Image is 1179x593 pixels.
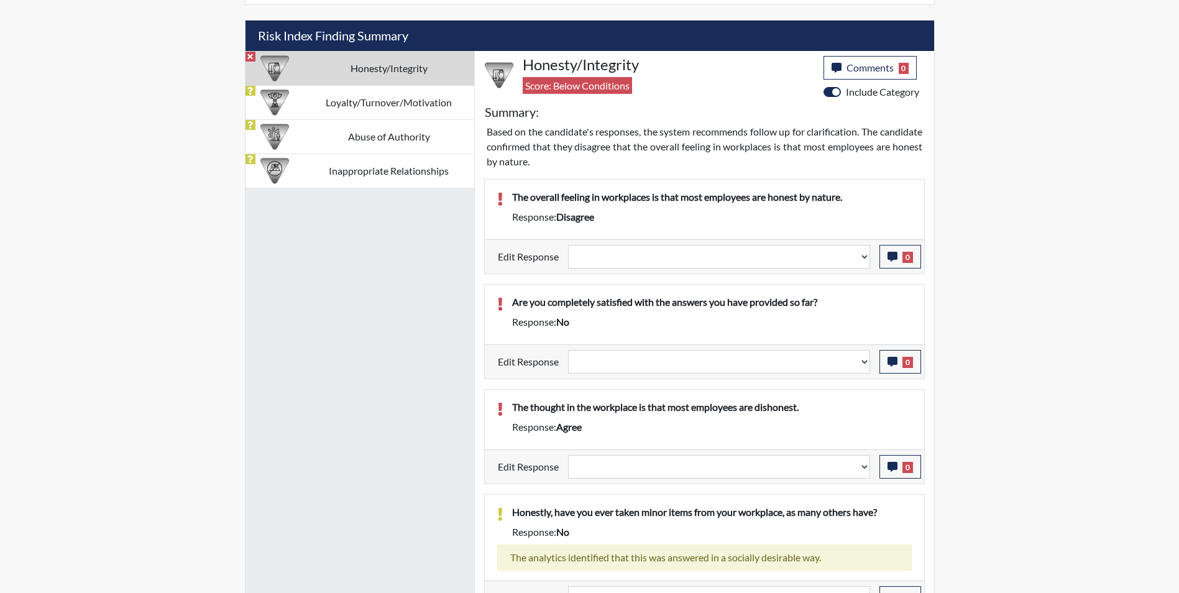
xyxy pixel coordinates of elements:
[879,455,921,479] button: 0
[512,190,912,205] p: The overall feeling in workplaces is that most employees are honest by nature.
[556,211,594,223] span: disagree
[559,350,879,374] div: Update the test taker's response, the change might impact the score
[487,124,922,169] p: Based on the candidate's responses, the system recommends follow up for clarification. The candid...
[879,245,921,269] button: 0
[512,400,912,415] p: The thought in the workplace is that most employees are dishonest.
[485,61,513,90] img: CATEGORY%20ICON-11.a5f294f4.png
[556,526,569,538] span: no
[846,62,894,73] span: Comments
[556,316,569,328] span: no
[497,545,912,571] div: The analytics identified that this was answered in a socially desirable way.
[260,88,289,117] img: CATEGORY%20ICON-17.40ef8247.png
[846,85,919,99] label: Include Category
[512,505,912,520] p: Honestly, have you ever taken minor items from your workplace, as many others have?
[503,525,921,540] div: Response:
[503,209,921,224] div: Response:
[503,315,921,329] div: Response:
[245,21,934,51] h5: Risk Index Finding Summary
[512,295,912,310] p: Are you completely satisfied with the answers you have provided so far?
[260,122,289,151] img: CATEGORY%20ICON-01.94e51fac.png
[498,245,559,269] label: Edit Response
[523,56,814,74] h4: Honesty/Integrity
[260,54,289,83] img: CATEGORY%20ICON-11.a5f294f4.png
[485,104,539,119] h5: Summary:
[523,77,632,94] span: Score: Below Conditions
[503,420,921,434] div: Response:
[879,350,921,374] button: 0
[304,85,474,119] td: Loyalty/Turnover/Motivation
[902,252,913,263] span: 0
[559,455,879,479] div: Update the test taker's response, the change might impact the score
[304,154,474,188] td: Inappropriate Relationships
[899,63,909,74] span: 0
[304,51,474,85] td: Honesty/Integrity
[498,455,559,479] label: Edit Response
[304,119,474,154] td: Abuse of Authority
[260,157,289,185] img: CATEGORY%20ICON-14.139f8ef7.png
[902,357,913,368] span: 0
[823,56,917,80] button: Comments0
[556,421,582,433] span: agree
[498,350,559,374] label: Edit Response
[902,462,913,473] span: 0
[559,245,879,269] div: Update the test taker's response, the change might impact the score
